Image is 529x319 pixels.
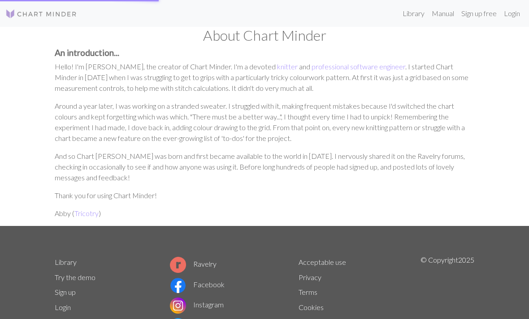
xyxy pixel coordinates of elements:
[299,258,346,266] a: Acceptable use
[55,288,76,296] a: Sign up
[277,62,298,71] a: knitter
[74,209,99,217] a: Tricotry
[299,273,321,281] a: Privacy
[170,280,225,289] a: Facebook
[55,303,71,311] a: Login
[500,4,524,22] a: Login
[299,288,317,296] a: Terms
[55,101,474,144] p: Around a year later, I was working on a stranded sweater. I struggled with it, making frequent mi...
[55,151,474,183] p: And so Chart [PERSON_NAME] was born and first became available to the world in [DATE]. I nervousl...
[312,62,405,71] a: professional software engineer
[399,4,428,22] a: Library
[428,4,458,22] a: Manual
[458,4,500,22] a: Sign up free
[55,27,474,44] h2: About Chart Minder
[170,259,217,268] a: Ravelry
[55,273,95,281] a: Try the demo
[170,257,186,273] img: Ravelry logo
[170,298,186,314] img: Instagram logo
[55,61,474,94] p: Hello! I'm [PERSON_NAME], the creator of Chart Minder. I'm a devoted and . I started Chart Minder...
[5,9,77,19] img: Logo
[55,190,474,201] p: Thank you for using Chart Minder!
[170,277,186,293] img: Facebook logo
[55,258,77,266] a: Library
[55,208,474,219] p: Abby ( )
[170,300,224,309] a: Instagram
[55,47,474,58] h3: An introduction...
[299,303,324,311] a: Cookies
